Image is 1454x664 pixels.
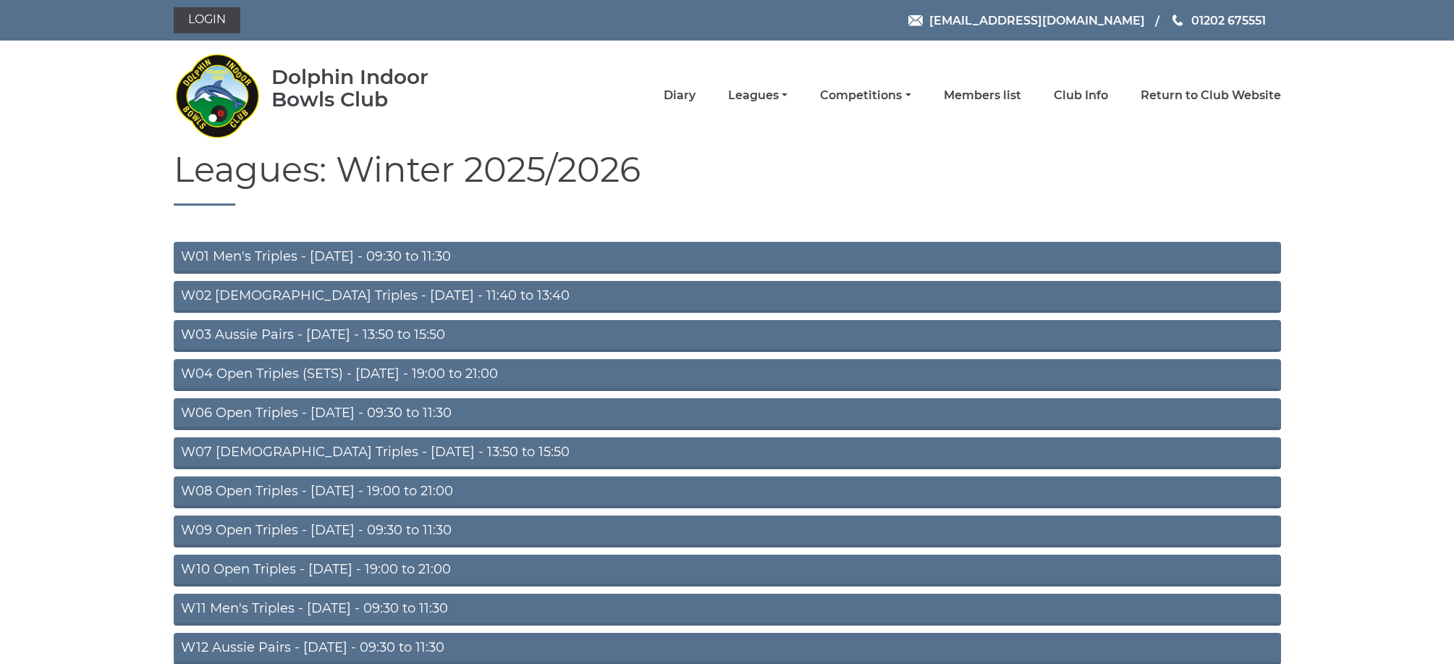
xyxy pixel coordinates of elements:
[174,516,1281,547] a: W09 Open Triples - [DATE] - 09:30 to 11:30
[174,555,1281,587] a: W10 Open Triples - [DATE] - 19:00 to 21:00
[929,13,1145,27] span: [EMAIL_ADDRESS][DOMAIN_NAME]
[820,88,910,104] a: Competitions
[174,398,1281,430] a: W06 Open Triples - [DATE] - 09:30 to 11:30
[174,242,1281,274] a: W01 Men's Triples - [DATE] - 09:30 to 11:30
[174,151,1281,206] h1: Leagues: Winter 2025/2026
[174,320,1281,352] a: W03 Aussie Pairs - [DATE] - 13:50 to 15:50
[174,437,1281,469] a: W07 [DEMOGRAPHIC_DATA] Triples - [DATE] - 13:50 to 15:50
[174,359,1281,391] a: W04 Open Triples (SETS) - [DATE] - 19:00 to 21:00
[664,88,696,104] a: Diary
[944,88,1021,104] a: Members list
[1172,14,1183,26] img: Phone us
[728,88,787,104] a: Leagues
[1054,88,1108,104] a: Club Info
[174,476,1281,508] a: W08 Open Triples - [DATE] - 19:00 to 21:00
[271,66,475,111] div: Dolphin Indoor Bowls Club
[174,7,240,33] a: Login
[908,12,1145,30] a: Email [EMAIL_ADDRESS][DOMAIN_NAME]
[174,45,261,146] img: Dolphin Indoor Bowls Club
[908,15,923,26] img: Email
[1170,12,1266,30] a: Phone us 01202 675551
[174,281,1281,313] a: W02 [DEMOGRAPHIC_DATA] Triples - [DATE] - 11:40 to 13:40
[1141,88,1281,104] a: Return to Club Website
[1191,13,1266,27] span: 01202 675551
[174,594,1281,626] a: W11 Men's Triples - [DATE] - 09:30 to 11:30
